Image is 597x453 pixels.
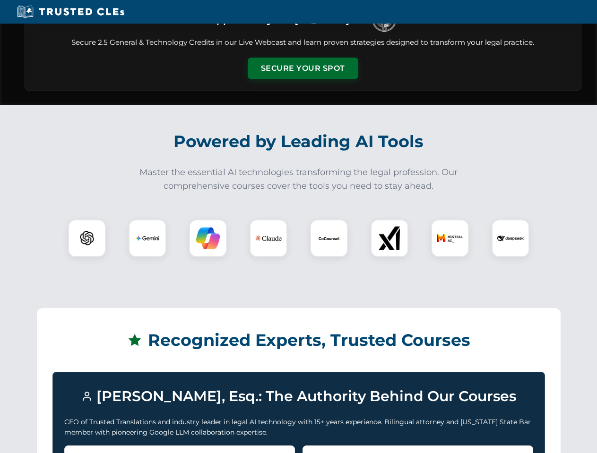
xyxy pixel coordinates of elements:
[68,219,106,257] div: ChatGPT
[378,226,401,250] img: xAI Logo
[437,225,463,252] img: Mistral AI Logo
[248,58,358,79] button: Secure Your Spot
[133,166,464,193] p: Master the essential AI technologies transforming the legal profession. Our comprehensive courses...
[64,384,533,409] h3: [PERSON_NAME], Esq.: The Authority Behind Our Courses
[250,219,287,257] div: Claude
[14,5,127,19] img: Trusted CLEs
[196,226,220,250] img: Copilot Logo
[129,219,166,257] div: Gemini
[37,125,561,158] h2: Powered by Leading AI Tools
[492,219,529,257] div: DeepSeek
[73,225,101,252] img: ChatGPT Logo
[310,219,348,257] div: CoCounsel
[255,225,282,252] img: Claude Logo
[317,226,341,250] img: CoCounsel Logo
[64,417,533,438] p: CEO of Trusted Translations and industry leader in legal AI technology with 15+ years experience....
[52,324,545,357] h2: Recognized Experts, Trusted Courses
[371,219,408,257] div: xAI
[136,226,159,250] img: Gemini Logo
[189,219,227,257] div: Copilot
[497,225,524,252] img: DeepSeek Logo
[36,37,570,48] p: Secure 2.5 General & Technology Credits in our Live Webcast and learn proven strategies designed ...
[431,219,469,257] div: Mistral AI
